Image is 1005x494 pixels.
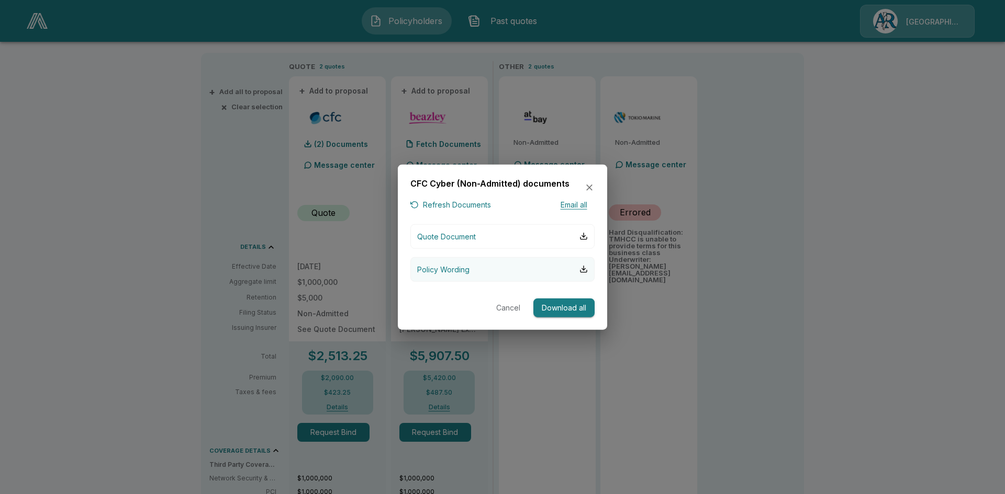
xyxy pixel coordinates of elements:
p: Policy Wording [417,263,470,274]
button: Policy Wording [410,257,595,281]
p: Quote Document [417,231,476,242]
button: Download all [533,298,595,317]
button: Refresh Documents [410,199,491,212]
button: Quote Document [410,224,595,248]
h6: CFC Cyber (Non-Admitted) documents [410,177,569,190]
button: Email all [553,199,595,212]
button: Cancel [492,298,525,317]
